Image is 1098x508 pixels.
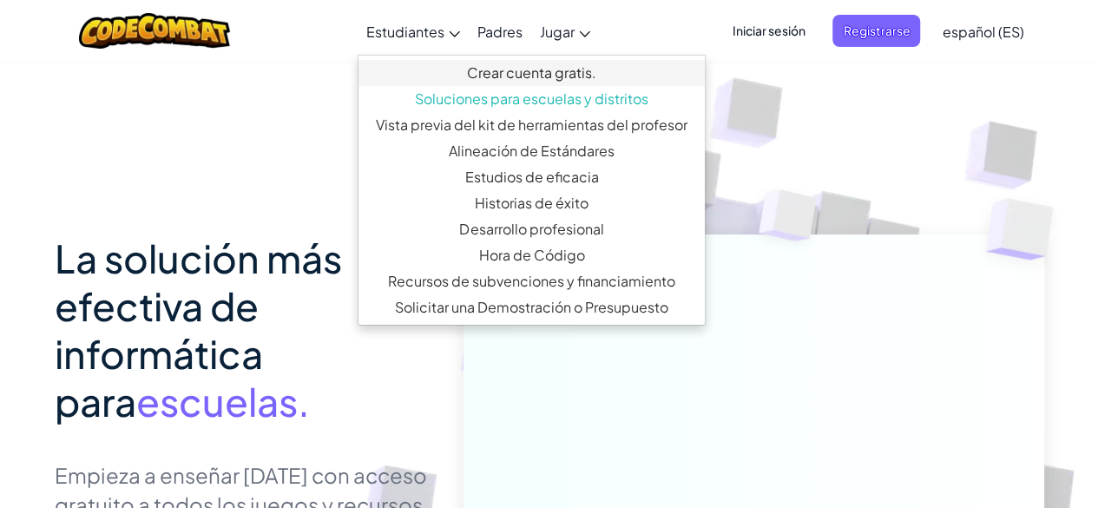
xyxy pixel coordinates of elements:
font: Jugar [540,23,575,41]
font: Historias de éxito [475,194,588,212]
button: Iniciar sesión [721,15,815,47]
font: Solicitar una Demostración o Presupuesto [395,298,668,316]
font: Registrarse [843,23,910,38]
img: Logotipo de CodeCombat [79,13,231,49]
a: Hora de Código [358,242,705,268]
a: Estudios de eficacia [358,164,705,190]
font: Iniciar sesión [732,23,805,38]
a: Historias de éxito [358,190,705,216]
a: Recursos de subvenciones y financiamiento [358,268,705,294]
font: Alineación de Estándares [449,142,615,160]
img: Cubos superpuestos [726,155,851,285]
button: Registrarse [832,15,920,47]
a: Vista previa del kit de herramientas del profesor [358,112,705,138]
a: Soluciones para escuelas y distritos [358,86,705,112]
a: Estudiantes [358,8,469,55]
font: Desarrollo profesional [459,220,603,238]
font: Crear cuenta gratis. [467,63,596,82]
font: La solución más efectiva de informática para [55,234,342,426]
font: español (ES) [942,23,1023,41]
font: escuelas. [136,377,310,426]
font: Soluciones para escuelas y distritos [415,89,648,108]
font: Vista previa del kit de herramientas del profesor [376,115,687,134]
a: Jugar [531,8,599,55]
a: Alineación de Estándares [358,138,705,164]
font: Estudios de eficacia [464,168,598,186]
font: Recursos de subvenciones y financiamiento [388,272,675,290]
a: Padres [469,8,531,55]
a: Desarrollo profesional [358,216,705,242]
a: español (ES) [933,8,1032,55]
a: Solicitar una Demostración o Presupuesto [358,294,705,320]
font: Estudiantes [366,23,444,41]
font: Padres [477,23,523,41]
font: Hora de Código [478,246,584,264]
